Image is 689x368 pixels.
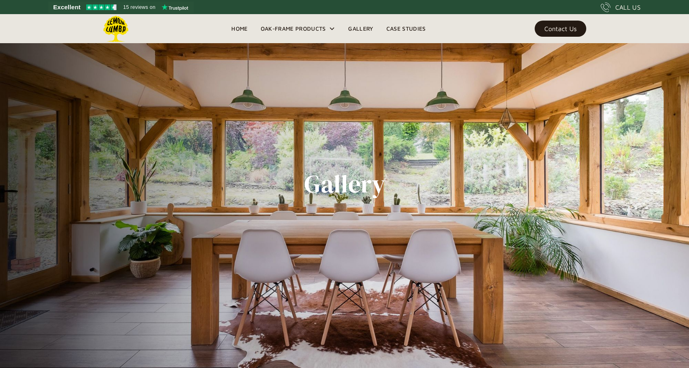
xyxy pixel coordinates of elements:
[544,26,577,31] div: Contact Us
[535,21,586,37] a: Contact Us
[48,2,194,13] a: See Lemon Lumba reviews on Trustpilot
[254,14,342,43] div: Oak-Frame Products
[342,23,380,35] a: Gallery
[162,4,188,10] img: Trustpilot logo
[225,23,254,35] a: Home
[123,2,156,12] span: 15 reviews on
[304,170,385,198] h1: Gallery
[261,24,326,33] div: Oak-Frame Products
[86,4,116,10] img: Trustpilot 4.5 stars
[53,2,81,12] span: Excellent
[615,2,641,12] div: CALL US
[601,2,641,12] a: CALL US
[380,23,432,35] a: Case Studies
